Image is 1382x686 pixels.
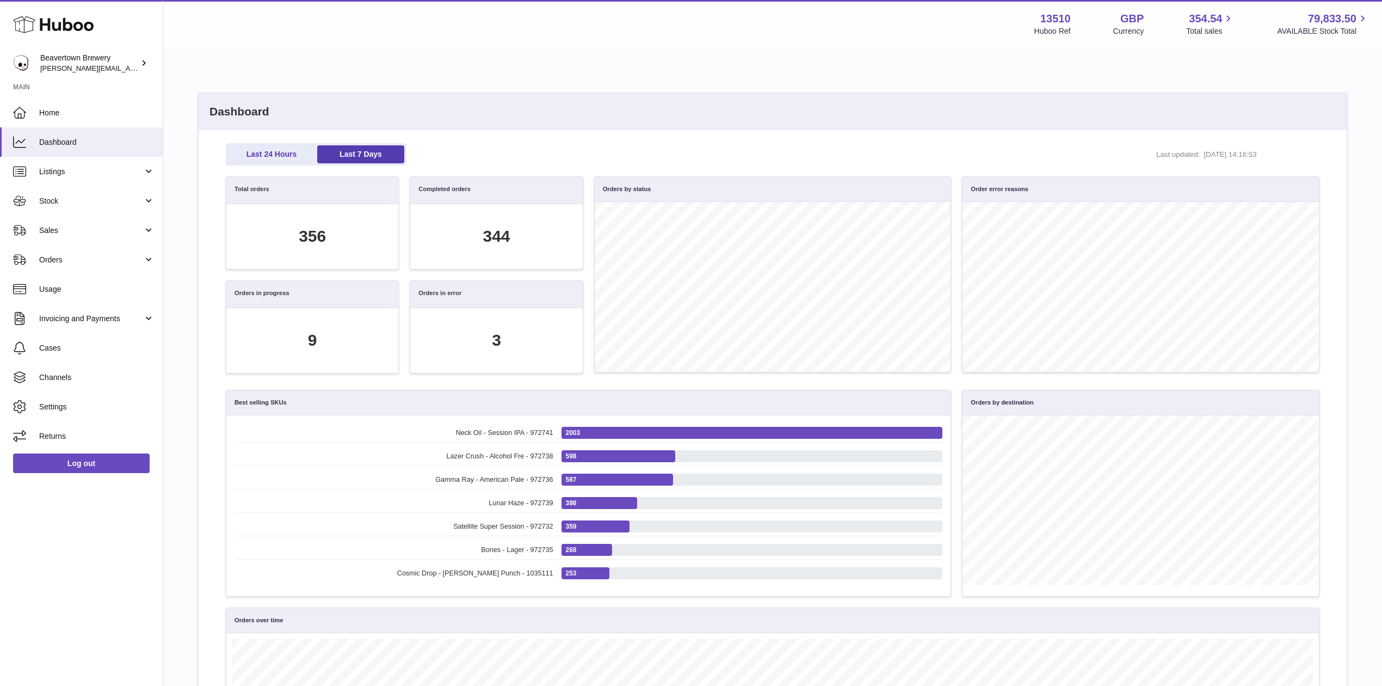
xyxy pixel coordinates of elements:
[40,64,276,72] span: [PERSON_NAME][EMAIL_ADDRESS][PERSON_NAME][DOMAIN_NAME]
[39,225,143,236] span: Sales
[39,284,155,295] span: Usage
[1034,26,1071,36] div: Huboo Ref
[39,372,155,383] span: Channels
[418,185,471,195] h3: Completed orders
[39,431,155,442] span: Returns
[39,343,155,353] span: Cases
[235,289,289,299] h3: Orders in progress
[299,225,326,248] div: 356
[235,428,553,438] span: Neck Oil - Session IPA - 972741
[971,399,1034,407] h3: Orders by destination
[492,329,501,352] div: 3
[566,546,577,554] span: 268
[566,569,577,578] span: 253
[39,196,143,206] span: Stock
[235,522,553,531] span: Satellite Super Session - 972732
[566,499,577,507] span: 398
[39,314,143,324] span: Invoicing and Payments
[1156,150,1200,160] span: Last updated:
[418,289,461,299] h3: Orders in error
[566,522,577,531] span: 359
[1277,26,1369,36] span: AVAILABLE Stock Total
[13,454,150,473] a: Log out
[235,475,553,485] span: Gamma Ray - American Pale - 972736
[199,93,1347,130] h2: Dashboard
[235,546,553,555] span: Bones - Lager - 972735
[1308,11,1356,26] span: 79,833.50
[566,475,577,484] span: 587
[1189,11,1222,26] span: 354.54
[603,185,651,193] h3: Orders by status
[40,53,138,73] div: Beavertown Brewery
[483,225,510,248] div: 344
[1040,11,1071,26] strong: 13510
[566,428,580,437] span: 2003
[566,452,577,461] span: 598
[39,255,143,265] span: Orders
[235,616,283,624] h3: Orders over time
[235,499,553,508] span: Lunar Haze - 972739
[13,55,29,71] img: Matthew.McCormack@beavertownbrewery.co.uk
[235,569,553,578] span: Cosmic Drop - [PERSON_NAME] Punch - 1035111
[971,185,1028,193] h3: Order error reasons
[235,452,553,461] span: Lazer Crush - Alcohol Fre - 972738
[1277,11,1369,36] a: 79,833.50 AVAILABLE Stock Total
[308,329,317,352] div: 9
[228,145,315,163] a: Last 24 Hours
[39,137,155,148] span: Dashboard
[39,167,143,177] span: Listings
[1186,11,1235,36] a: 354.54 Total sales
[39,108,155,118] span: Home
[317,145,404,163] a: Last 7 Days
[1113,26,1144,36] div: Currency
[1204,150,1291,160] span: [DATE] 14:16:53
[235,399,287,407] h3: Best selling SKUs
[1120,11,1144,26] strong: GBP
[235,185,269,195] h3: Total orders
[39,402,155,412] span: Settings
[1186,26,1235,36] span: Total sales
